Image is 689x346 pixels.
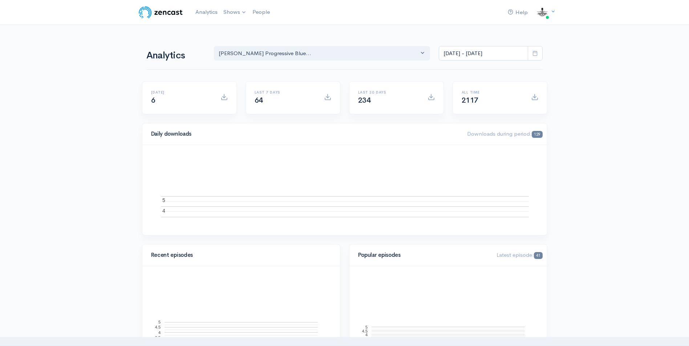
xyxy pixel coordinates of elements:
span: 64 [255,96,263,105]
button: T Shaw's Progressive Blue... [214,46,430,61]
h4: Popular episodes [358,252,488,258]
span: 129 [532,131,542,138]
svg: A chart. [151,154,538,226]
img: ZenCast Logo [138,5,184,20]
text: 5 [158,320,160,324]
text: 5 [365,325,367,329]
text: 4 [162,207,165,213]
h1: Analytics [146,50,205,61]
span: 41 [534,252,542,259]
span: Latest episode: [497,251,542,258]
a: Help [505,5,531,20]
span: 6 [151,96,155,105]
h6: All time [462,90,522,94]
a: Shows [220,4,250,20]
h4: Recent episodes [151,252,327,258]
span: 2117 [462,96,478,105]
text: 4.5 [362,329,367,333]
h4: Daily downloads [151,131,459,137]
a: People [250,4,273,20]
div: [PERSON_NAME] Progressive Blue... [219,49,419,58]
text: 3.5 [155,335,160,340]
text: 4 [365,333,367,337]
text: 3.5 [362,337,367,341]
input: analytics date range selector [439,46,528,61]
h6: Last 7 days [255,90,315,94]
text: 5 [162,197,165,203]
h6: [DATE] [151,90,212,94]
span: 234 [358,96,371,105]
text: 4 [158,330,160,334]
span: Downloads during period: [467,130,542,137]
a: Analytics [192,4,220,20]
text: 4.5 [155,325,160,329]
iframe: gist-messenger-bubble-iframe [664,321,682,339]
h6: Last 30 days [358,90,419,94]
img: ... [535,5,550,20]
